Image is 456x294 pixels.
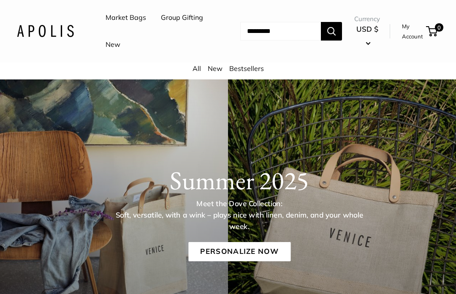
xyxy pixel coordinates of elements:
[17,25,74,37] img: Apolis
[229,64,264,73] a: Bestsellers
[402,21,423,42] a: My Account
[106,38,120,51] a: New
[354,22,380,49] button: USD $
[354,13,380,25] span: Currency
[240,22,321,41] input: Search...
[188,242,290,261] a: Personalize Now
[193,64,201,73] a: All
[427,26,437,36] a: 0
[356,24,378,33] span: USD $
[39,165,440,196] h1: Summer 2025
[208,64,223,73] a: New
[161,11,203,24] a: Group Gifting
[321,22,342,41] button: Search
[109,199,370,232] p: Meet the Dove Collection: Soft, versatile, with a wink – plays nice with linen, denim, and your w...
[106,11,146,24] a: Market Bags
[435,23,443,32] span: 0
